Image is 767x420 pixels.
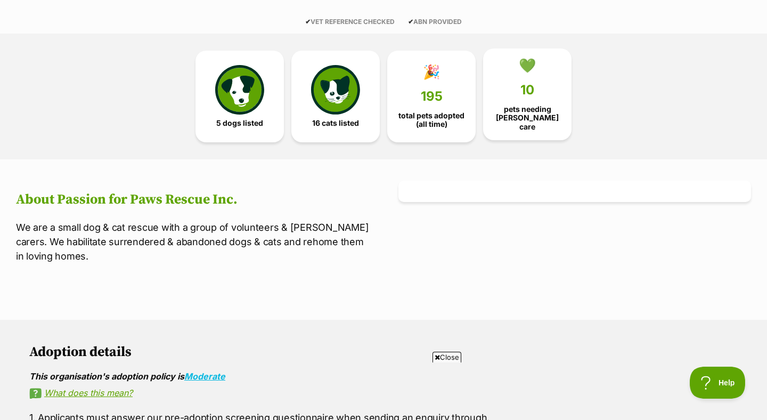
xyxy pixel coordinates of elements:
div: This organisation's adoption policy is [29,371,738,381]
a: 5 dogs listed [195,51,284,142]
a: 🎉 195 total pets adopted (all time) [387,51,476,142]
a: Moderate [184,371,225,382]
span: total pets adopted (all time) [396,111,467,128]
h2: Adoption details [29,344,738,360]
span: pets needing [PERSON_NAME] care [492,105,562,131]
a: 💚 10 pets needing [PERSON_NAME] care [483,49,572,140]
span: 5 dogs listed [216,119,263,127]
a: What does this mean? [29,388,738,398]
span: ABN PROVIDED [408,18,462,26]
span: VET REFERENCE CHECKED [305,18,395,26]
iframe: Advertisement [190,367,577,415]
img: cat-icon-068c71abf8fe30c970a85cd354bc8e23425d12f6e8612795f06af48be43a487a.svg [311,65,360,114]
icon: ✔ [408,18,413,26]
span: 16 cats listed [312,119,359,127]
span: 10 [520,83,534,98]
h2: About Passion for Paws Rescue Inc. [16,192,369,208]
a: 16 cats listed [291,51,380,142]
span: Close [433,352,461,362]
img: petrescue-icon-eee76f85a60ef55c4a1927667547b313a7c0e82042636edf73dce9c88f694885.svg [215,65,264,114]
p: We are a small dog & cat rescue with a group of volunteers & [PERSON_NAME] carers. We habilitate ... [16,220,369,263]
div: 🎉 [423,64,440,80]
span: 195 [421,89,443,104]
icon: ✔ [305,18,311,26]
iframe: Help Scout Beacon - Open [690,367,746,399]
div: 💚 [519,58,536,74]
